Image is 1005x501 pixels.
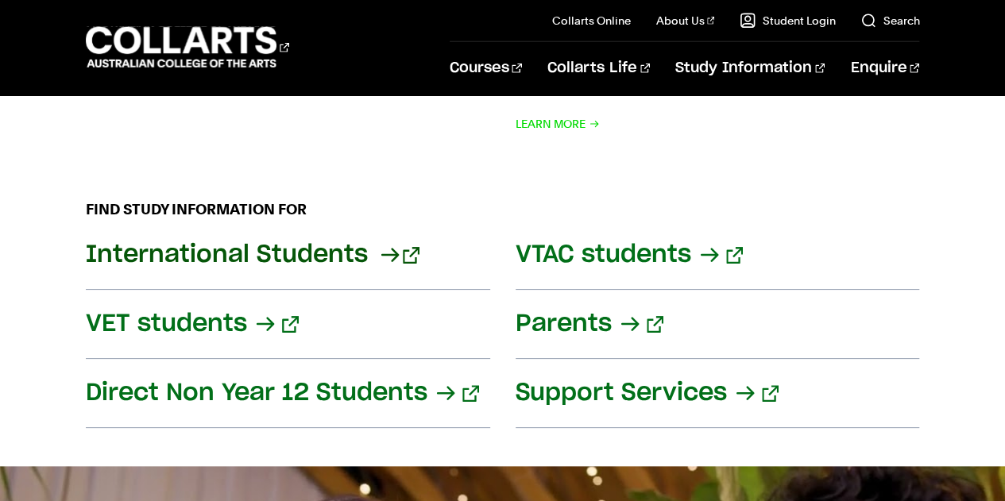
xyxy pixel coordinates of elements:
[86,290,490,359] a: VET students
[86,25,289,70] div: Go to homepage
[450,42,522,94] a: Courses
[850,42,919,94] a: Enquire
[547,42,650,94] a: Collarts Life
[516,113,600,135] span: Learn More
[675,42,825,94] a: Study Information
[516,359,920,428] a: Support Services
[552,13,631,29] a: Collarts Online
[516,290,920,359] a: Parents
[860,13,919,29] a: Search
[86,221,490,290] a: International Students
[740,13,835,29] a: Student Login
[86,359,490,428] a: Direct Non Year 12 Students
[656,13,715,29] a: About Us
[86,198,920,221] h2: FIND STUDY INFORMATION FOR
[516,221,920,290] a: VTAC students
